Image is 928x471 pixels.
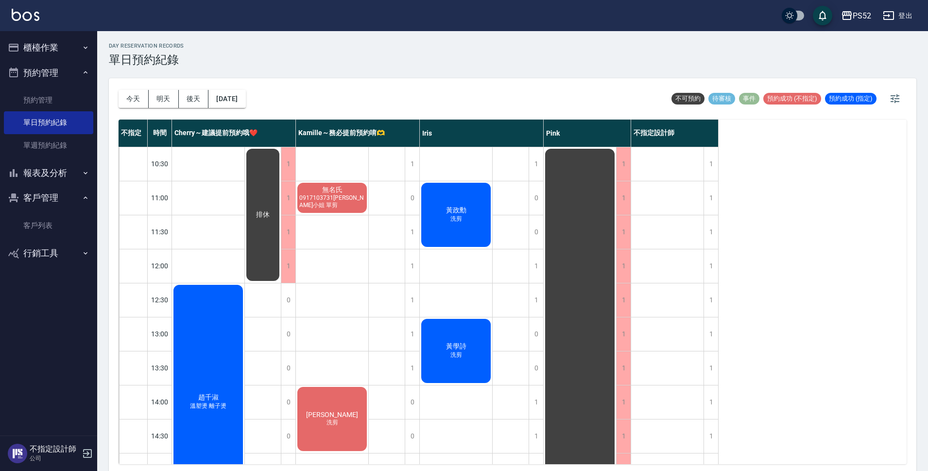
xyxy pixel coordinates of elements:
[148,419,172,453] div: 14:30
[405,181,419,215] div: 0
[616,181,631,215] div: 1
[837,6,875,26] button: PS52
[188,402,228,410] span: 溫塑燙 離子燙
[763,94,821,103] span: 預約成功 (不指定)
[529,249,543,283] div: 1
[529,147,543,181] div: 1
[296,120,420,147] div: Kamille～務必提前預約唷🫶
[148,351,172,385] div: 13:30
[405,215,419,249] div: 1
[616,385,631,419] div: 1
[281,181,295,215] div: 1
[704,215,718,249] div: 1
[297,194,367,209] span: 0917103731[PERSON_NAME]小姐 單剪
[529,419,543,453] div: 1
[529,351,543,385] div: 0
[420,120,544,147] div: Iris
[148,283,172,317] div: 12:30
[704,283,718,317] div: 1
[196,393,221,402] span: 趙千淑
[671,94,705,103] span: 不可預約
[448,351,464,359] span: 洗剪
[544,120,631,147] div: Pink
[109,53,184,67] h3: 單日預約紀錄
[109,43,184,49] h2: day Reservation records
[448,215,464,223] span: 洗剪
[30,444,79,454] h5: 不指定設計師
[4,241,93,266] button: 行銷工具
[4,134,93,157] a: 單週預約紀錄
[119,120,148,147] div: 不指定
[616,351,631,385] div: 1
[704,385,718,419] div: 1
[4,214,93,237] a: 客戶列表
[405,419,419,453] div: 0
[405,147,419,181] div: 1
[281,147,295,181] div: 1
[529,215,543,249] div: 0
[30,454,79,463] p: 公司
[704,249,718,283] div: 1
[4,60,93,86] button: 預約管理
[148,215,172,249] div: 11:30
[320,186,344,194] span: 無名氏
[813,6,832,25] button: save
[704,351,718,385] div: 1
[405,249,419,283] div: 1
[704,147,718,181] div: 1
[444,342,468,351] span: 黃學詩
[405,283,419,317] div: 1
[616,317,631,351] div: 1
[4,89,93,111] a: 預約管理
[444,206,468,215] span: 黃政勳
[281,249,295,283] div: 1
[148,317,172,351] div: 13:00
[616,283,631,317] div: 1
[853,10,871,22] div: PS52
[616,215,631,249] div: 1
[529,317,543,351] div: 0
[119,90,149,108] button: 今天
[4,111,93,134] a: 單日預約紀錄
[148,147,172,181] div: 10:30
[529,181,543,215] div: 0
[529,385,543,419] div: 1
[879,7,916,25] button: 登出
[172,120,296,147] div: Cherry～建議提前預約哦❤️
[616,147,631,181] div: 1
[704,181,718,215] div: 1
[148,120,172,147] div: 時間
[325,419,340,427] span: 洗剪
[148,181,172,215] div: 11:00
[304,411,360,419] span: [PERSON_NAME]
[405,351,419,385] div: 1
[4,185,93,210] button: 客戶管理
[281,215,295,249] div: 1
[281,351,295,385] div: 0
[8,444,27,463] img: Person
[281,385,295,419] div: 0
[4,35,93,60] button: 櫃檯作業
[148,249,172,283] div: 12:00
[148,385,172,419] div: 14:00
[12,9,39,21] img: Logo
[405,385,419,419] div: 0
[704,419,718,453] div: 1
[616,419,631,453] div: 1
[825,94,876,103] span: 預約成功 (指定)
[149,90,179,108] button: 明天
[704,317,718,351] div: 1
[254,210,272,219] span: 排休
[179,90,209,108] button: 後天
[739,94,759,103] span: 事件
[281,419,295,453] div: 0
[405,317,419,351] div: 1
[4,160,93,186] button: 報表及分析
[208,90,245,108] button: [DATE]
[631,120,719,147] div: 不指定設計師
[529,283,543,317] div: 1
[616,249,631,283] div: 1
[708,94,735,103] span: 待審核
[281,283,295,317] div: 0
[281,317,295,351] div: 0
